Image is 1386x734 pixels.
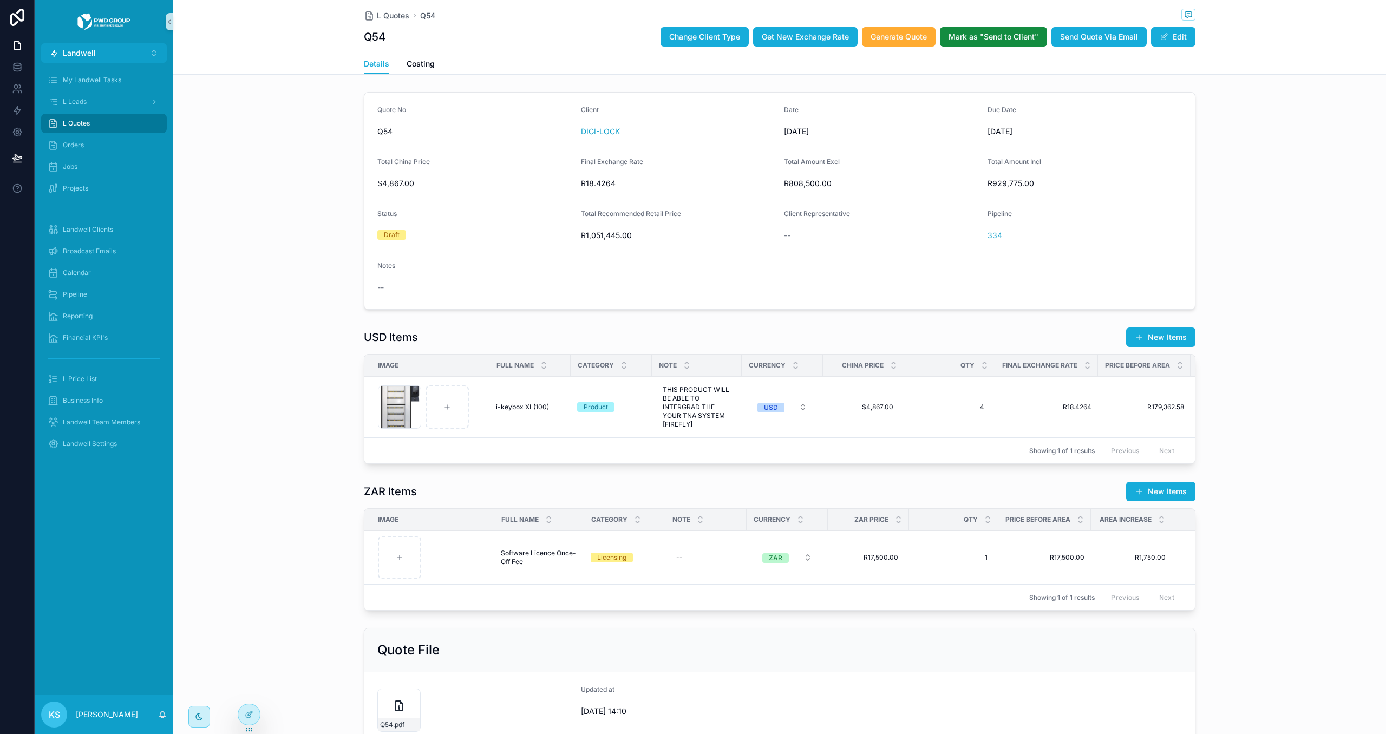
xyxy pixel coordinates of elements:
[1151,27,1195,47] button: Edit
[915,403,984,411] span: 4
[769,553,782,563] div: ZAR
[63,225,113,234] span: Landwell Clients
[63,48,96,58] span: Landwell
[940,27,1047,47] button: Mark as "Send to Client"
[764,403,778,412] div: USD
[420,10,435,21] a: Q54
[77,13,131,30] img: App logo
[988,178,1182,189] span: R929,775.00
[1126,327,1195,347] button: New Items
[581,209,681,218] span: Total Recommended Retail Price
[988,158,1041,166] span: Total Amount Incl
[581,158,643,166] span: Final Exchange Rate
[988,209,1012,218] span: Pipeline
[364,10,409,21] a: L Quotes
[753,27,858,47] button: Get New Exchange Rate
[49,708,60,721] span: KS
[407,54,435,76] a: Costing
[659,361,677,370] span: Note
[377,126,572,137] span: Q54
[63,418,140,427] span: Landwell Team Members
[501,549,578,566] span: Software Licence Once- Off Fee
[672,515,690,524] span: Note
[749,397,816,417] button: Select Button
[1097,553,1166,562] span: R1,750.00
[920,553,988,562] span: 1
[839,553,898,562] span: R17,500.00
[1126,482,1195,501] a: New Items
[1104,403,1184,411] span: R179,362.58
[41,220,167,239] a: Landwell Clients
[581,126,620,137] a: DIGI-LOCK
[1051,27,1147,47] button: Send Quote Via Email
[377,158,430,166] span: Total China Price
[41,263,167,283] a: Calendar
[496,361,534,370] span: Full Name
[1100,515,1152,524] span: Area Increase
[871,31,927,42] span: Generate Quote
[41,412,167,432] a: Landwell Team Members
[41,285,167,304] a: Pipeline
[578,361,614,370] span: Category
[584,402,608,412] div: Product
[41,43,167,63] button: Select Button
[754,515,790,524] span: Currency
[41,114,167,133] a: L Quotes
[1002,403,1091,411] span: R18.4264
[591,515,627,524] span: Category
[41,391,167,410] a: Business Info
[377,106,406,114] span: Quote No
[960,361,975,370] span: Qty
[384,230,400,240] div: Draft
[407,58,435,69] span: Costing
[63,268,91,277] span: Calendar
[762,31,849,42] span: Get New Exchange Rate
[581,178,776,189] span: R18.4264
[949,31,1038,42] span: Mark as "Send to Client"
[784,126,979,137] span: [DATE]
[581,230,776,241] span: R1,051,445.00
[1105,361,1170,370] span: Price before Area
[377,261,395,270] span: Notes
[41,328,167,348] a: Financial KPI's
[63,119,90,128] span: L Quotes
[76,709,138,720] p: [PERSON_NAME]
[380,720,393,729] span: Q54
[63,375,97,383] span: L Price List
[41,434,167,454] a: Landwell Settings
[988,126,1182,137] span: [DATE]
[41,157,167,176] a: Jobs
[63,247,116,255] span: Broadcast Emails
[63,312,93,320] span: Reporting
[377,641,440,659] h2: Quote File
[834,403,893,411] span: $4,867.00
[41,70,167,90] a: My Landwell Tasks
[661,27,749,47] button: Change Client Type
[581,685,614,693] span: Updated at
[41,306,167,326] a: Reporting
[41,92,167,112] a: L Leads
[676,553,683,562] div: --
[501,515,539,524] span: Full Name
[496,403,549,411] span: i-keybox XL(100)
[784,209,850,218] span: Client Representative
[377,178,572,189] span: $4,867.00
[63,333,108,342] span: Financial KPI's
[377,10,409,21] span: L Quotes
[964,515,978,524] span: Qty
[378,515,398,524] span: Image
[41,179,167,198] a: Projects
[364,330,418,345] h1: USD Items
[377,282,384,293] span: --
[988,230,1002,241] a: 334
[1029,593,1095,602] span: Showing 1 of 1 results
[63,76,121,84] span: My Landwell Tasks
[597,553,626,562] div: Licensing
[63,184,88,193] span: Projects
[41,241,167,261] a: Broadcast Emails
[364,58,389,69] span: Details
